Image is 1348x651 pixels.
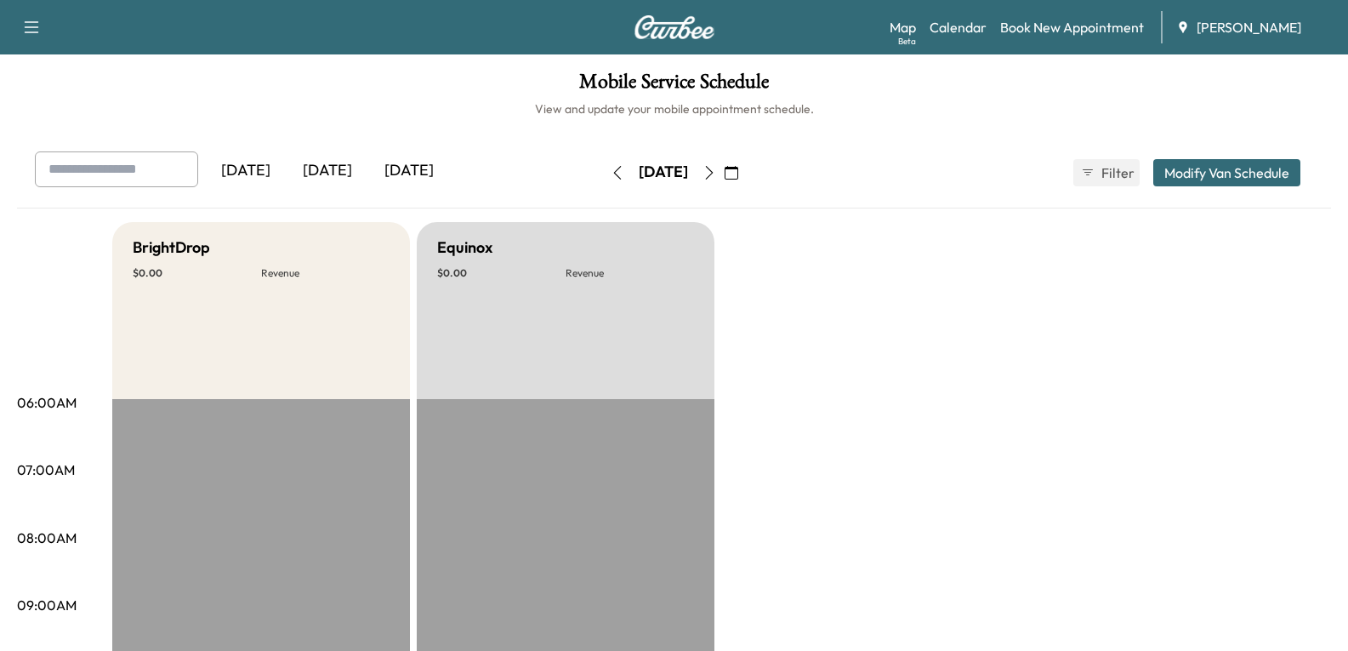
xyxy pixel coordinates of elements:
div: [DATE] [639,162,688,183]
a: Book New Appointment [1000,17,1144,37]
p: Revenue [566,266,694,280]
span: Filter [1101,163,1132,183]
h1: Mobile Service Schedule [17,71,1331,100]
h5: Equinox [437,236,492,260]
p: 07:00AM [17,460,75,480]
img: Curbee Logo [634,15,715,39]
a: MapBeta [890,17,916,37]
h6: View and update your mobile appointment schedule. [17,100,1331,117]
p: 06:00AM [17,392,77,413]
span: [PERSON_NAME] [1197,17,1301,37]
div: [DATE] [205,151,287,191]
button: Modify Van Schedule [1153,159,1300,186]
a: Calendar [930,17,987,37]
p: 09:00AM [17,595,77,615]
p: $ 0.00 [133,266,261,280]
div: [DATE] [368,151,450,191]
div: Beta [898,35,916,48]
h5: BrightDrop [133,236,210,260]
p: $ 0.00 [437,266,566,280]
p: Revenue [261,266,390,280]
button: Filter [1073,159,1140,186]
p: 08:00AM [17,528,77,548]
div: [DATE] [287,151,368,191]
